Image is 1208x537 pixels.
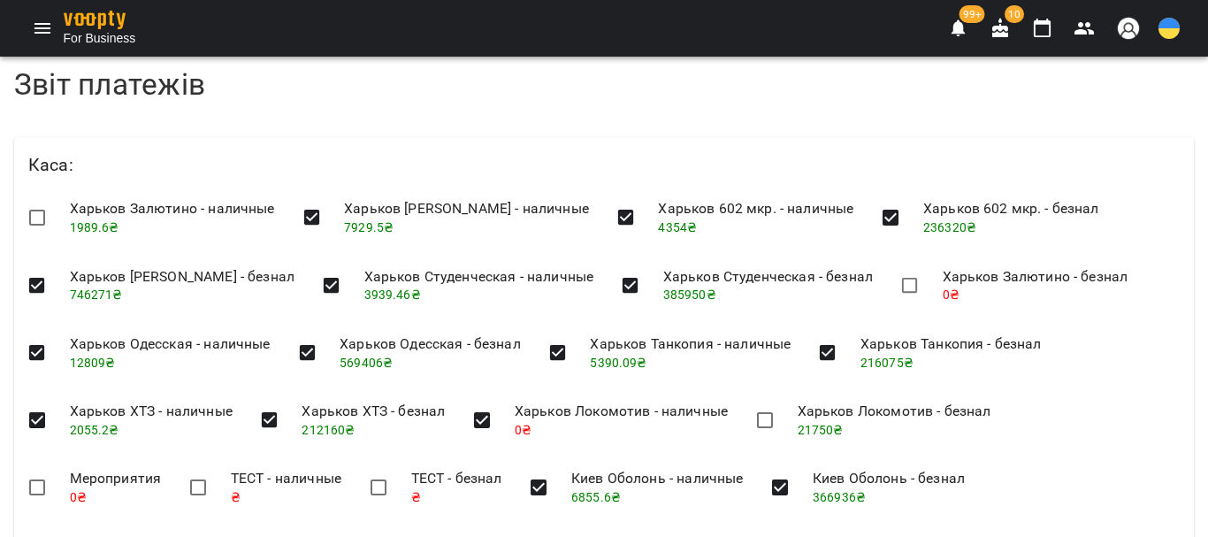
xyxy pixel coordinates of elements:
[960,5,985,23] span: 99+
[813,490,866,504] span: 366936 ₴
[344,200,589,217] span: Харьков [PERSON_NAME] - наличные
[1005,5,1024,23] span: 10
[70,268,294,285] span: Харьков [PERSON_NAME] - безнал
[231,490,241,504] span: ₴
[571,490,621,504] span: 6855.6 ₴
[70,335,271,352] span: Харьков Одесская - наличные
[515,423,531,437] span: 0 ₴
[943,288,960,302] span: 0 ₴
[663,288,716,302] span: 385950 ₴
[364,268,594,285] span: Харьков Студенческая - наличные
[70,200,275,217] span: Харьков Залютино - наличные
[923,200,1099,217] span: Харьков 602 мкр. - безнал
[860,335,1042,352] span: Харьков Танкопия - безнал
[231,470,341,487] span: ТЕСТ - наличные
[515,403,728,419] span: Харьков Локомотив - наличные
[411,490,421,504] span: ₴
[364,288,421,302] span: 3939.46 ₴
[70,470,162,487] span: Мероприятия
[14,67,1194,102] h4: Звіт платежів
[70,490,87,504] span: 0 ₴
[70,356,116,370] span: 12809 ₴
[64,29,136,47] span: For Business
[1158,18,1180,39] img: UA.svg
[64,11,126,29] img: voopty.png
[344,220,394,234] span: 7929.5 ₴
[1116,16,1141,41] img: avatar_s.png
[860,356,914,370] span: 216075 ₴
[590,335,791,352] span: Харьков Танкопия - наличные
[70,288,123,302] span: 746271 ₴
[70,423,119,437] span: 2055.2 ₴
[70,220,119,234] span: 1989.6 ₴
[590,356,646,370] span: 5390.09 ₴
[340,356,393,370] span: 569406 ₴
[70,403,233,419] span: Харьков ХТЗ - наличные
[663,268,873,285] span: Харьков Студенческая - безнал
[571,470,743,487] span: Киев Оболонь - наличные
[302,423,355,437] span: 212160 ₴
[21,7,64,50] button: Menu
[943,268,1128,285] span: Харьков Залютино - безнал
[798,423,844,437] span: 21750 ₴
[923,220,976,234] span: 236320 ₴
[658,200,853,217] span: Харьков 602 мкр. - наличные
[798,403,991,419] span: Харьков Локомотив - безнал
[302,403,445,419] span: Харьков ХТЗ - безнал
[340,335,521,352] span: Харьков Одесская - безнал
[813,470,965,487] span: Киев Оболонь - безнал
[411,470,502,487] span: ТЕСТ - безнал
[658,220,697,234] span: 4354 ₴
[28,151,1180,179] h6: Каса :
